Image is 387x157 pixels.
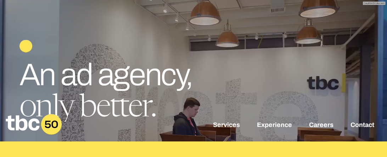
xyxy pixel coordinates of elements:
span: An ad agency, [19,58,192,92]
a: Services [213,121,240,130]
span: only better. [19,93,156,124]
a: Home [6,130,62,137]
a: Careers [309,121,333,130]
a: Contact [350,121,374,130]
a: Experience [257,121,292,130]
